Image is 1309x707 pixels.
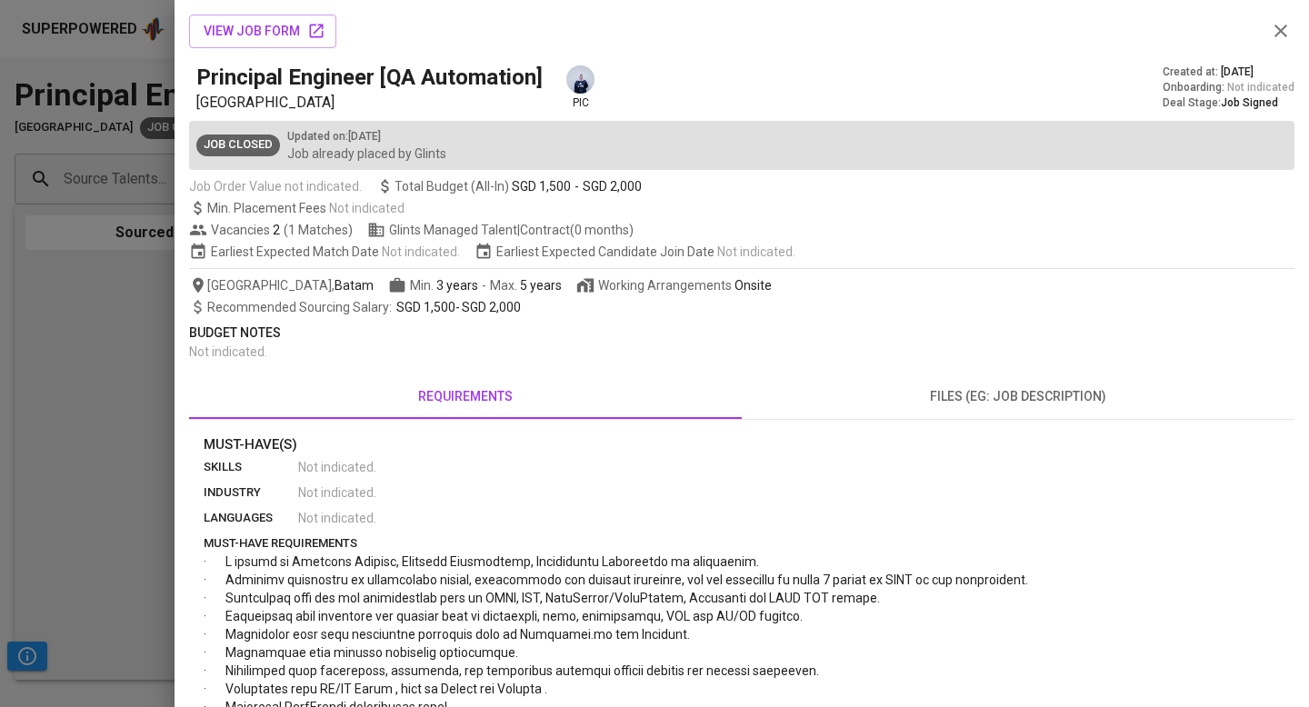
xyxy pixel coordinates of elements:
span: Batam [335,276,374,294]
div: Created at : [1163,65,1294,80]
span: SGD 2,000 [462,300,521,314]
span: Not indicated . [298,509,376,527]
div: Onsite [734,276,772,294]
span: SGD 1,500 [512,177,571,195]
span: requirements [200,385,731,408]
span: Max. [490,278,562,293]
span: Not indicated [329,201,405,215]
button: view job form [189,15,336,48]
span: Total Budget (All-In) [376,177,642,195]
span: Not indicated . [298,458,376,476]
span: [DATE] [1221,65,1254,80]
span: - [482,276,486,294]
span: - [207,298,521,316]
span: Min. [410,278,478,293]
div: Onboarding : [1163,80,1294,95]
span: 5 years [520,278,562,293]
span: Earliest Expected Candidate Join Date [475,243,795,261]
div: Deal Stage : [1163,95,1294,111]
span: - [575,177,579,195]
p: Updated on : [DATE] [287,128,446,144]
span: view job form [204,20,322,43]
span: Not indicated [1227,80,1294,95]
span: Glints Managed Talent | Contract (0 months) [367,221,634,239]
h5: Principal Engineer [QA Automation] [196,63,543,92]
span: SGD 1,500 [396,300,455,314]
span: Recommended Sourcing Salary : [207,300,395,314]
span: Job Closed [196,136,280,154]
p: Job already placed by Glints [287,144,446,163]
div: pic [565,64,596,111]
span: Min. Placement Fees [207,201,405,215]
img: annisa@glints.com [566,65,595,94]
span: 2 [270,221,280,239]
p: Budget Notes [189,324,1294,343]
p: Must-Have(s) [204,434,1280,455]
span: Working Arrangements [576,276,772,294]
p: must-have requirements [204,534,1280,553]
p: industry [204,483,298,502]
span: Job Order Value not indicated. [189,177,362,195]
p: languages [204,509,298,527]
span: SGD 2,000 [583,177,642,195]
span: Vacancies ( 1 Matches ) [189,221,353,239]
span: Not indicated . [382,243,460,261]
span: [GEOGRAPHIC_DATA] , [189,276,374,294]
span: Job Signed [1221,96,1278,109]
span: Not indicated . [298,483,376,502]
p: skills [204,458,298,476]
span: files (eg: job description) [753,385,1284,408]
span: [GEOGRAPHIC_DATA] [196,94,335,111]
span: 3 years [436,278,478,293]
span: Not indicated . [189,344,267,359]
span: Earliest Expected Match Date [189,243,460,261]
span: Not indicated . [717,243,795,261]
